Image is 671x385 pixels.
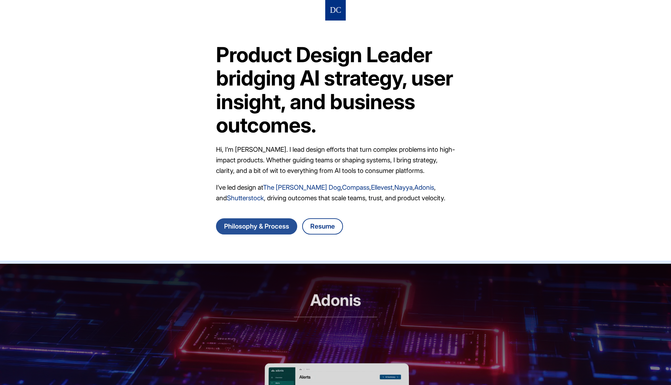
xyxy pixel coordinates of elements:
[216,144,455,176] p: Hi, I’m [PERSON_NAME]. I lead design efforts that turn complex problems into high-impact products...
[330,5,341,16] img: Logo
[414,183,434,191] a: Adonis
[342,183,369,191] a: Compass
[302,218,343,234] a: Download Danny Chang's resume as a PDF file
[216,218,297,234] a: Go to Danny Chang's design philosophy and process page
[263,183,341,191] a: The [PERSON_NAME] Dog
[371,183,393,191] a: Ellevest
[394,183,413,191] a: Nayya
[294,291,377,318] h2: Adonis
[227,194,264,202] a: Shutterstock
[216,182,455,203] p: I’ve led design at , , , , , and , driving outcomes that scale teams, trust, and product velocity.
[216,43,455,137] h1: Product Design Leader bridging AI strategy, user insight, and business outcomes.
